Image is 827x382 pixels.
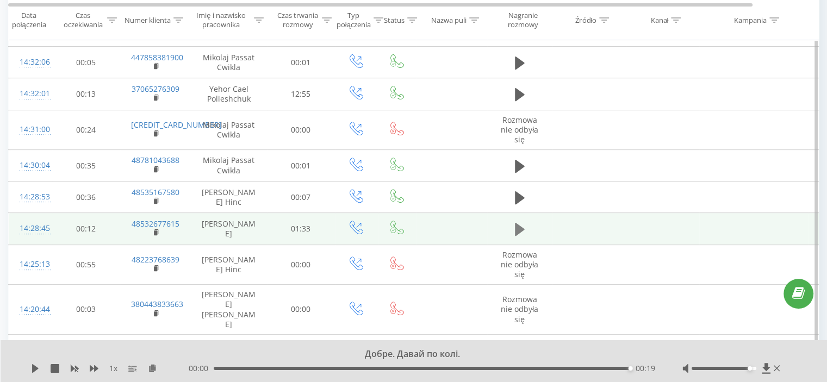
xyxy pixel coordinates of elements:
a: 48781043688 [132,155,179,165]
div: Добре. Давай по колі. [106,348,707,360]
div: Kanał [650,16,668,25]
a: [CREDIT_CARD_NUMBER] [131,120,222,130]
td: 00:03 [52,285,120,335]
td: [PERSON_NAME] Hinc [191,245,267,285]
td: Yehor Cael Polieshchuk [191,78,267,110]
td: [PERSON_NAME] Hinc [191,181,267,213]
td: 00:00 [267,285,335,335]
td: 00:07 [267,181,335,213]
td: 00:36 [52,181,120,213]
span: Rozmowa nie odbyła się [501,115,538,145]
td: 00:12 [52,213,120,245]
div: 14:28:53 [20,186,41,208]
div: Kampania [734,16,767,25]
td: Mikolaj Passat Cwikla [191,150,267,181]
div: Nagranie rozmowy [496,11,549,30]
div: 14:30:04 [20,155,41,176]
div: Numer klienta [125,16,171,25]
td: Mikolaj Passat Cwikla [191,110,267,150]
span: Rozmowa nie odbyła się [501,249,538,279]
div: 14:31:00 [20,119,41,140]
div: Źródło [575,16,596,25]
td: 00:01 [267,150,335,181]
div: Data połączenia [9,11,49,30]
a: 48532677615 [132,218,179,229]
a: 380443833663 [131,299,183,309]
td: Mikolaj Passat Cwikla [191,47,267,78]
div: 14:25:13 [20,254,41,275]
td: [PERSON_NAME] [PERSON_NAME] [191,285,267,335]
td: 00:01 [267,47,335,78]
div: 14:20:44 [20,299,41,320]
div: 14:32:01 [20,83,41,104]
div: Accessibility label [629,366,633,371]
a: 447858381900 [131,52,183,62]
span: Rozmowa nie odbyła się [501,11,538,41]
div: Nazwa puli [431,16,467,25]
a: 48223768639 [132,254,179,265]
a: 48535167580 [132,187,179,197]
td: 00:05 [52,47,120,78]
a: 37065276309 [132,84,179,94]
div: 14:28:45 [20,218,41,239]
td: 00:55 [52,245,120,285]
span: 1 x [109,363,117,374]
div: Czas oczekiwania [61,11,104,30]
div: Accessibility label [748,366,752,371]
td: 12:55 [267,78,335,110]
td: 00:00 [267,245,335,285]
td: [PERSON_NAME] [191,213,267,245]
td: 00:13 [52,78,120,110]
td: 01:33 [267,213,335,245]
div: Czas trwania rozmowy [276,11,319,30]
div: 14:32:06 [20,52,41,73]
div: Typ połączenia [337,11,371,30]
div: Status [384,16,405,25]
span: Rozmowa nie odbyła się [501,294,538,324]
td: 00:24 [52,110,120,150]
td: 00:00 [267,110,335,150]
span: 00:00 [189,363,214,374]
span: 00:19 [636,363,655,374]
div: Imię i nazwisko pracownika [191,11,252,30]
td: 00:35 [52,150,120,181]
